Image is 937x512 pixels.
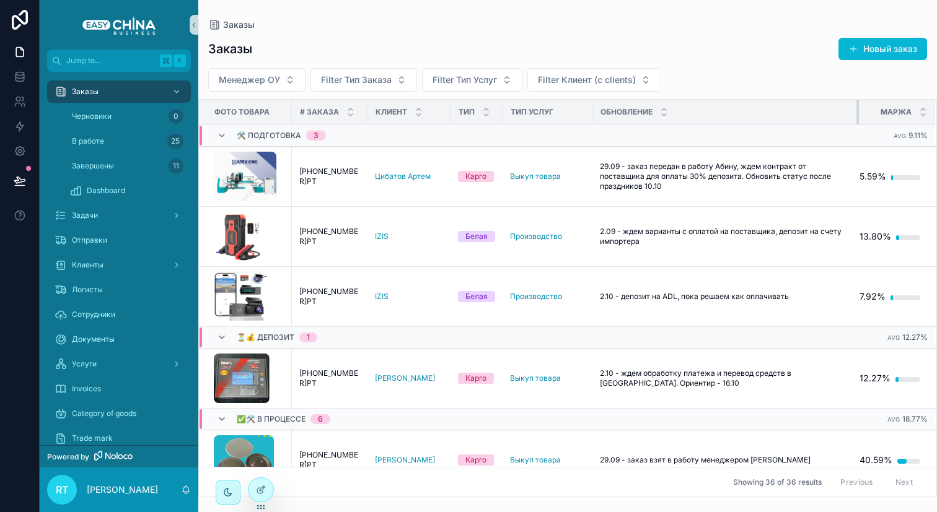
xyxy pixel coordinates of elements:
div: Карго [465,454,486,466]
a: [PHONE_NUMBER]РТ [299,450,360,470]
a: 29.09 - заказ взят в работу менеджером [PERSON_NAME] [600,455,851,465]
span: Завершены [72,161,114,171]
a: Выкуп товара [510,171,585,181]
a: Заказы [208,19,255,31]
img: Monosnap-IZIS---регистраторы-от-18.10.2024---Google-Таблицы-2024-12-23-17-57-26.png [214,272,267,321]
span: Filter Тип Заказа [321,74,392,86]
p: [PERSON_NAME] [87,484,158,496]
a: Выкуп товара [510,373,585,383]
div: 6 [318,414,323,424]
button: Select Button [208,68,306,92]
span: Trade mark [72,433,113,443]
a: Производство [510,292,562,302]
a: Производство [510,232,562,241]
div: scrollable content [40,72,198,445]
span: Документы [72,334,115,344]
span: Showing 36 of 36 results [733,477,822,487]
a: 2.09 - ждем варианты с оплатой на поставщика, депозит на счету импортера [600,227,851,246]
a: Выкуп товара [510,171,561,181]
a: CleanShot-2025-09-29-at-15.31.49@2x.png [214,152,284,201]
span: [PERSON_NAME] [375,373,435,383]
a: IZIS [375,232,443,241]
a: Логисты [47,279,191,301]
img: imax.jpg [214,354,270,403]
span: Клиенты [72,260,103,270]
span: Category of goods [72,409,136,419]
a: Заказы [47,80,191,103]
div: Карго [465,373,486,384]
span: Фото Товара [214,107,270,117]
a: IZIS [375,232,389,241]
span: [PHONE_NUMBER]РТ [299,227,360,246]
div: 7.92% [860,284,886,309]
a: Белая [458,291,495,302]
a: [PERSON_NAME] [375,455,435,465]
a: Отправки [47,229,191,251]
a: [PERSON_NAME] [375,373,443,383]
small: Avg [894,132,906,139]
div: 12.27% [860,366,891,391]
span: Задачи [72,210,98,220]
a: Category of goods [47,402,191,425]
h1: Заказы [208,40,252,58]
a: 40.59% [860,448,920,472]
img: Screenshot-at-Aug-26-12-50-10.png [214,212,263,261]
a: Карго [458,171,495,182]
a: Цибатов Артем [375,171,443,181]
div: 11 [169,158,183,173]
div: 0 [169,109,183,124]
span: Услуги [72,359,97,369]
span: Сотрудники [72,310,115,319]
a: Завершены11 [62,155,191,177]
div: 5.59% [860,164,886,189]
small: Avg [887,416,900,423]
span: Dashboard [87,186,125,196]
div: 40.59% [860,448,892,472]
a: Сотрудники [47,303,191,326]
div: Карго [465,171,486,182]
span: 18.77% [902,414,928,423]
button: Новый заказ [838,38,927,60]
a: Задачи [47,204,191,227]
a: 12.27% [860,366,920,391]
div: 1 [307,332,310,342]
a: 2.10 - депозит на ADL, пока решаем как оплачивать [600,292,851,302]
a: Черновики0 [62,105,191,128]
a: Карго [458,373,495,384]
span: K [175,56,185,66]
a: Powered by [40,445,198,467]
button: Select Button [527,68,661,92]
a: IZIS [375,292,389,302]
span: Отправки [72,235,107,245]
span: Filter Тип Услуг [433,74,497,86]
span: Тип [459,107,475,117]
div: 25 [167,134,183,149]
a: 2.10 - ждем обработку платежа и перевод средств в [GEOGRAPHIC_DATA]. Ориентир - 16.10 [600,368,851,388]
span: Обновление [600,107,653,117]
span: RT [56,482,68,497]
div: Белая [465,291,488,302]
span: Jump to... [66,56,155,66]
span: 9.11% [908,131,928,140]
a: 5.59% [860,164,920,189]
a: Выкуп товара [510,373,561,383]
span: ✅🛠️ В процессе [237,414,306,424]
span: Черновики [72,111,112,121]
a: [PHONE_NUMBER]РТ [299,368,360,388]
a: Цибатов Артем [375,171,431,181]
a: [PHONE_NUMBER]РТ [299,167,360,186]
a: 13.80% [860,224,920,249]
span: Заказы [72,87,99,97]
a: Документы [47,328,191,350]
a: [PHONE_NUMBER]РТ [299,287,360,306]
